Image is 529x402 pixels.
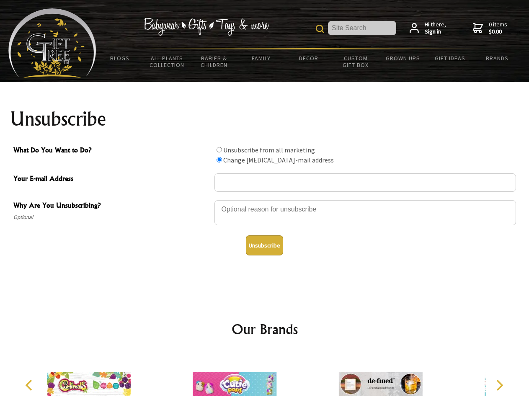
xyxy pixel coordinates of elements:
a: Decor [285,49,332,67]
strong: $0.00 [489,28,507,36]
h2: Our Brands [17,319,513,339]
a: 0 items$0.00 [473,21,507,36]
img: Babywear - Gifts - Toys & more [143,18,269,36]
input: Site Search [328,21,396,35]
strong: Sign in [425,28,446,36]
img: Babyware - Gifts - Toys and more... [8,8,96,78]
textarea: Why Are You Unsubscribing? [214,200,516,225]
a: Brands [474,49,521,67]
span: What Do You Want to Do? [13,145,210,157]
a: Custom Gift Box [332,49,379,74]
input: What Do You Want to Do? [217,147,222,152]
button: Previous [21,376,39,394]
span: Optional [13,212,210,222]
label: Unsubscribe from all marketing [223,146,315,154]
a: Babies & Children [191,49,238,74]
a: Hi there,Sign in [410,21,446,36]
h1: Unsubscribe [10,109,519,129]
span: Hi there, [425,21,446,36]
a: Grown Ups [379,49,426,67]
span: Your E-mail Address [13,173,210,186]
input: What Do You Want to Do? [217,157,222,162]
span: Why Are You Unsubscribing? [13,200,210,212]
button: Unsubscribe [246,235,283,255]
span: 0 items [489,21,507,36]
a: All Plants Collection [144,49,191,74]
a: Gift Ideas [426,49,474,67]
input: Your E-mail Address [214,173,516,192]
img: product search [316,25,324,33]
a: BLOGS [96,49,144,67]
label: Change [MEDICAL_DATA]-mail address [223,156,334,164]
a: Family [238,49,285,67]
button: Next [490,376,508,394]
